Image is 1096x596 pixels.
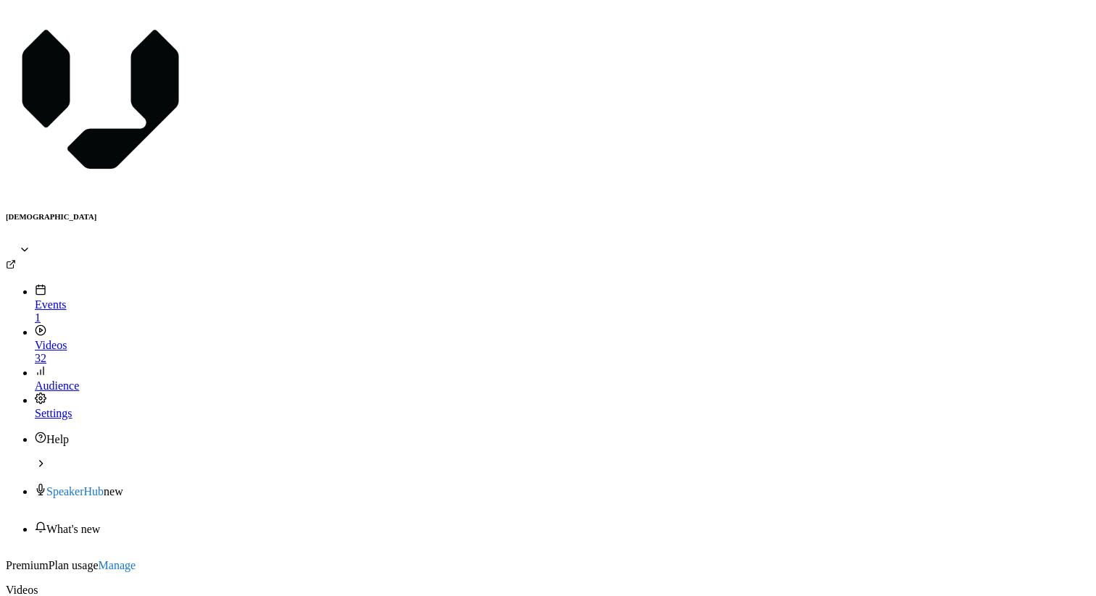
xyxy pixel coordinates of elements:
li: help-dropdown-opener [35,432,1090,472]
a: Audience [35,365,1090,393]
span: new [104,485,123,498]
span: Premium [6,559,49,571]
h6: [DEMOGRAPHIC_DATA] [6,212,1090,221]
span: Help [46,433,69,445]
span: Plan usage [49,559,99,571]
a: Events1 [35,284,1090,324]
a: Manage [99,559,136,571]
div: Events [35,284,1090,311]
a: SpeakerHub [46,485,104,498]
div: Videos [35,324,1090,352]
a: Settings [35,393,1090,420]
a: Videos32 [35,324,1090,364]
span: What's new [46,523,100,535]
img: Vainu [6,6,191,191]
